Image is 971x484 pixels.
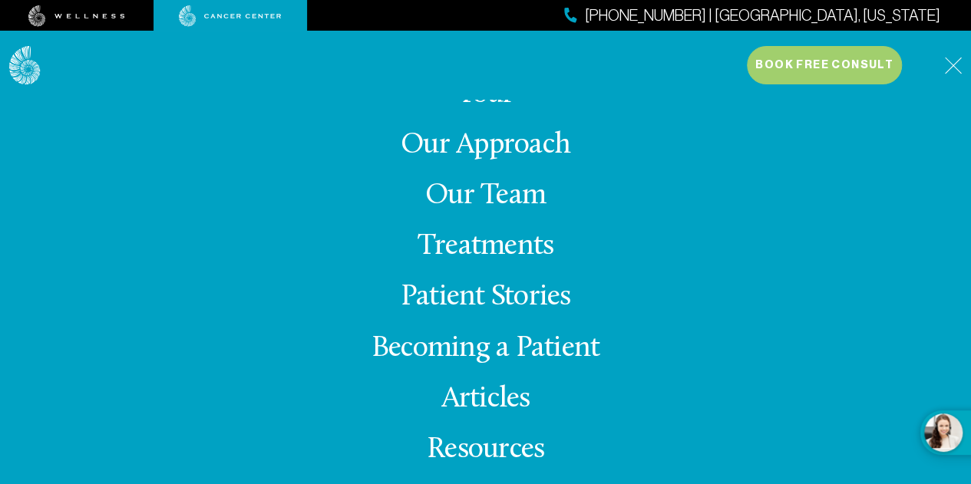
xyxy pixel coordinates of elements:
[944,57,962,74] img: icon-hamburger
[585,5,940,27] span: [PHONE_NUMBER] | [GEOGRAPHIC_DATA], [US_STATE]
[747,46,902,84] button: Book Free Consult
[28,5,125,27] img: wellness
[425,181,546,211] a: Our Team
[372,334,599,364] a: Becoming a Patient
[9,46,41,85] img: logo
[427,435,544,465] a: Resources
[401,282,571,312] a: Patient Stories
[401,130,570,160] a: Our Approach
[179,5,282,27] img: cancer center
[564,5,940,27] a: [PHONE_NUMBER] | [GEOGRAPHIC_DATA], [US_STATE]
[457,80,514,110] a: Tour
[418,232,553,262] a: Treatments
[441,384,530,414] a: Articles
